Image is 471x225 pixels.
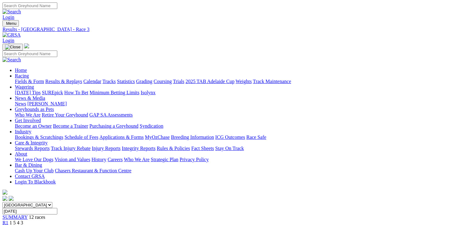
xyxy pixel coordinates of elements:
[15,146,50,151] a: Stewards Reports
[15,90,469,95] div: Wagering
[15,112,41,117] a: Who We Are
[15,90,41,95] a: [DATE] Tips
[157,146,190,151] a: Rules & Policies
[136,79,152,84] a: Grading
[29,214,45,220] span: 12 races
[151,157,178,162] a: Strategic Plan
[15,95,45,101] a: News & Media
[2,27,469,32] a: Results - [GEOGRAPHIC_DATA] - Race 3
[15,79,469,84] div: Racing
[6,21,16,26] span: Menu
[15,118,41,123] a: Get Involved
[2,20,19,27] button: Toggle navigation
[91,157,106,162] a: History
[15,162,42,168] a: Bar & Dining
[9,196,14,201] img: twitter.svg
[15,129,31,134] a: Industry
[89,112,133,117] a: GAP SA Assessments
[55,168,131,173] a: Chasers Restaurant & Function Centre
[42,90,63,95] a: SUREpick
[15,135,63,140] a: Bookings & Scratchings
[2,208,57,214] input: Select date
[253,79,291,84] a: Track Maintenance
[99,135,144,140] a: Applications & Forms
[140,123,163,129] a: Syndication
[141,90,155,95] a: Isolynx
[2,32,21,38] img: GRSA
[64,90,89,95] a: How To Bet
[64,135,98,140] a: Schedule of Fees
[89,90,139,95] a: Minimum Betting Limits
[215,146,244,151] a: Stay On Track
[15,79,44,84] a: Fields & Form
[236,79,252,84] a: Weights
[2,9,21,15] img: Search
[83,79,101,84] a: Calendar
[53,123,88,129] a: Become a Trainer
[15,135,469,140] div: Industry
[173,79,184,84] a: Trials
[15,107,54,112] a: Greyhounds as Pets
[2,57,21,63] img: Search
[15,123,469,129] div: Get Involved
[2,38,14,43] a: Login
[15,179,56,184] a: Login To Blackbook
[15,123,52,129] a: Become an Owner
[15,168,54,173] a: Cash Up Your Club
[171,135,214,140] a: Breeding Information
[42,112,88,117] a: Retire Your Greyhound
[51,146,90,151] a: Track Injury Rebate
[45,79,82,84] a: Results & Replays
[124,157,150,162] a: Who We Are
[15,112,469,118] div: Greyhounds as Pets
[15,68,27,73] a: Home
[107,157,123,162] a: Careers
[154,79,172,84] a: Coursing
[92,146,120,151] a: Injury Reports
[2,44,23,51] button: Toggle navigation
[15,151,27,157] a: About
[24,43,29,48] img: logo-grsa-white.png
[15,140,48,145] a: Care & Integrity
[2,214,28,220] a: SUMMARY
[15,168,469,174] div: Bar & Dining
[15,157,469,162] div: About
[89,123,138,129] a: Purchasing a Greyhound
[2,196,7,201] img: facebook.svg
[15,84,34,90] a: Wagering
[27,101,67,106] a: [PERSON_NAME]
[15,73,29,78] a: Racing
[2,2,57,9] input: Search
[15,157,53,162] a: We Love Our Dogs
[15,101,26,106] a: News
[55,157,90,162] a: Vision and Values
[191,146,214,151] a: Fact Sheets
[15,101,469,107] div: News & Media
[2,51,57,57] input: Search
[246,135,266,140] a: Race Safe
[145,135,170,140] a: MyOzChase
[15,174,45,179] a: Contact GRSA
[15,146,469,151] div: Care & Integrity
[215,135,245,140] a: ICG Outcomes
[122,146,155,151] a: Integrity Reports
[102,79,116,84] a: Tracks
[180,157,209,162] a: Privacy Policy
[117,79,135,84] a: Statistics
[5,45,20,50] img: Close
[2,190,7,195] img: logo-grsa-white.png
[185,79,234,84] a: 2025 TAB Adelaide Cup
[2,15,14,20] a: Login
